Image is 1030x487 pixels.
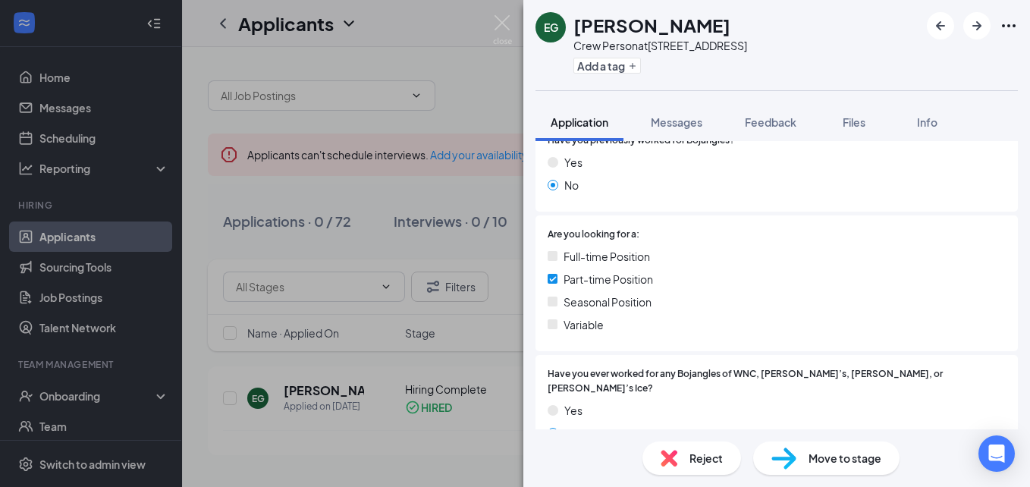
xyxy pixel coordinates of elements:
[564,294,652,310] span: Seasonal Position
[809,450,881,467] span: Move to stage
[917,115,937,129] span: Info
[548,367,1006,396] span: Have you ever worked for any Bojangles of WNC, [PERSON_NAME]’s, [PERSON_NAME], or [PERSON_NAME]’s...
[573,58,641,74] button: PlusAdd a tag
[745,115,796,129] span: Feedback
[978,435,1015,472] div: Open Intercom Messenger
[564,271,653,287] span: Part-time Position
[573,12,730,38] h1: [PERSON_NAME]
[548,134,735,148] span: Have you previously worked for Bojangles?
[564,316,604,333] span: Variable
[628,61,637,71] svg: Plus
[689,450,723,467] span: Reject
[564,248,650,265] span: Full-time Position
[548,228,639,242] span: Are you looking for a:
[564,402,583,419] span: Yes
[544,20,558,35] div: EG
[968,17,986,35] svg: ArrowRight
[573,38,747,53] div: Crew Person at [STREET_ADDRESS]
[551,115,608,129] span: Application
[931,17,950,35] svg: ArrowLeftNew
[564,177,579,193] span: No
[1000,17,1018,35] svg: Ellipses
[963,12,991,39] button: ArrowRight
[651,115,702,129] span: Messages
[927,12,954,39] button: ArrowLeftNew
[564,154,583,171] span: Yes
[843,115,865,129] span: Files
[564,425,579,441] span: No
